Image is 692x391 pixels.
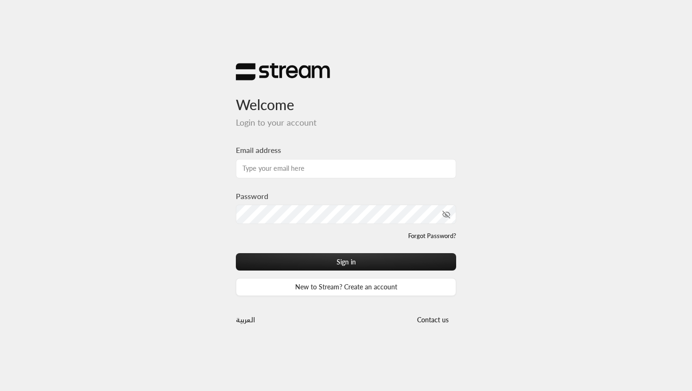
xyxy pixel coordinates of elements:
a: Contact us [409,316,456,324]
a: New to Stream? Create an account [236,278,456,295]
input: Type your email here [236,159,456,178]
button: toggle password visibility [438,207,454,223]
a: Forgot Password? [408,231,456,241]
button: Contact us [409,311,456,328]
label: Email address [236,144,281,156]
h3: Welcome [236,81,456,113]
a: العربية [236,311,255,328]
label: Password [236,191,268,202]
h5: Login to your account [236,118,456,128]
img: Stream Logo [236,63,330,81]
button: Sign in [236,253,456,271]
